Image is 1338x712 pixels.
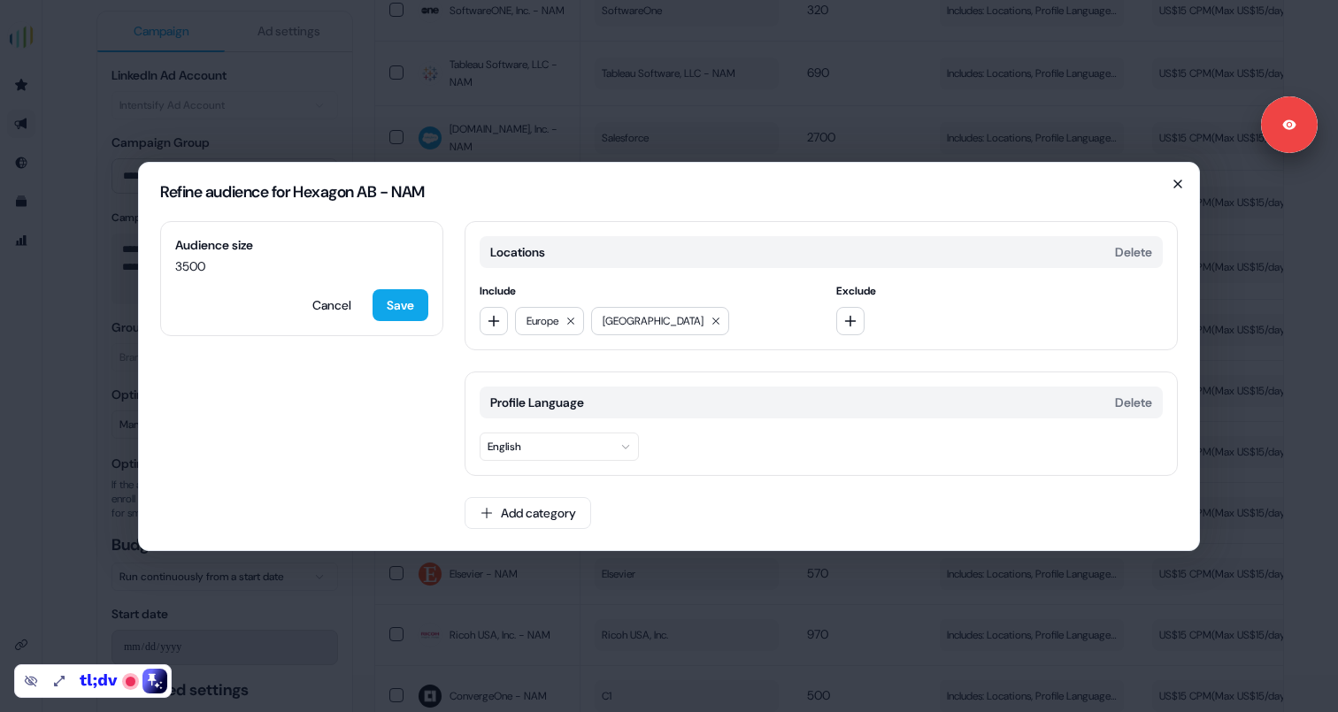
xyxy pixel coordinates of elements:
[490,394,584,411] span: Profile Language
[298,289,365,321] button: Cancel
[490,243,545,261] span: Locations
[1115,243,1152,261] button: Delete
[175,236,428,254] span: Audience size
[480,433,639,461] button: English
[836,282,1164,300] span: Exclude
[480,282,807,300] span: Include
[465,497,591,529] button: Add category
[603,312,704,330] span: [GEOGRAPHIC_DATA]
[175,257,428,275] span: 3500
[527,312,558,330] span: Europe
[160,184,1178,200] h2: Refine audience for Hexagon AB - NAM
[373,289,428,321] button: Save
[1115,394,1152,411] button: Delete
